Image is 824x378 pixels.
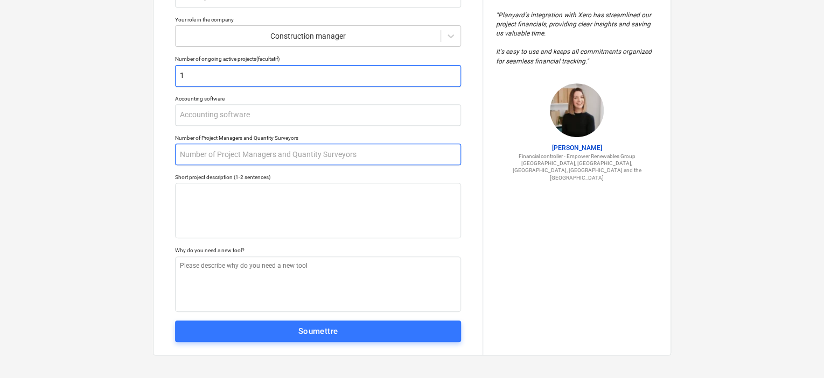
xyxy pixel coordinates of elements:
p: Financial controller - Empower Renewables Group [496,153,658,160]
div: Widget de chat [770,326,824,378]
button: Soumettre [175,320,461,342]
div: Soumettre [298,324,338,338]
img: Sharon Brown [550,83,604,137]
p: " Planyard's integration with Xero has streamlined our project financials, providing clear insigh... [496,11,658,66]
iframe: Chat Widget [770,326,824,378]
p: [PERSON_NAME] [496,144,658,153]
p: [GEOGRAPHIC_DATA], [GEOGRAPHIC_DATA], [GEOGRAPHIC_DATA], [GEOGRAPHIC_DATA] and the [GEOGRAPHIC_DATA] [496,160,658,181]
input: Number of Project Managers and Quantity Surveyors [175,144,461,165]
div: Why do you need a new tool? [175,247,461,254]
div: Short project description (1-2 sentences) [175,174,461,181]
div: Your role in the company [175,16,461,23]
input: Accounting software [175,104,461,126]
div: Accounting software [175,95,461,102]
div: Number of Project Managers and Quantity Surveyors [175,134,461,141]
div: Number of ongoing active projects (facultatif) [175,55,461,62]
input: Number of ongoing active projects [175,65,461,87]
